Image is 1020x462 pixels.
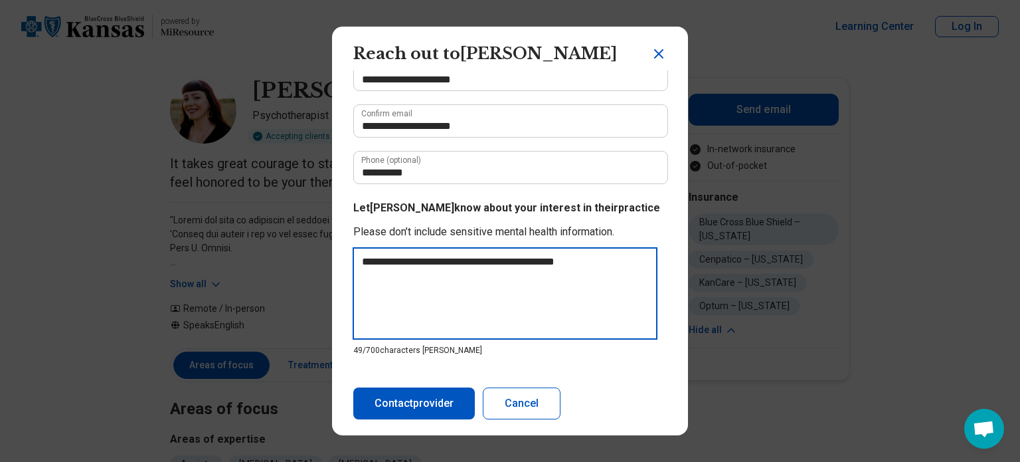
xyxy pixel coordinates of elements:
[353,344,667,356] p: 49/ 700 characters [PERSON_NAME]
[361,156,421,164] label: Phone (optional)
[483,388,560,419] button: Cancel
[361,63,382,71] label: Email
[361,110,412,118] label: Confirm email
[651,46,667,62] button: Close dialog
[353,224,667,240] p: Please don’t include sensitive mental health information.
[353,44,617,63] span: Reach out to [PERSON_NAME]
[353,388,475,419] button: Contactprovider
[353,200,667,216] p: Let [PERSON_NAME] know about your interest in their practice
